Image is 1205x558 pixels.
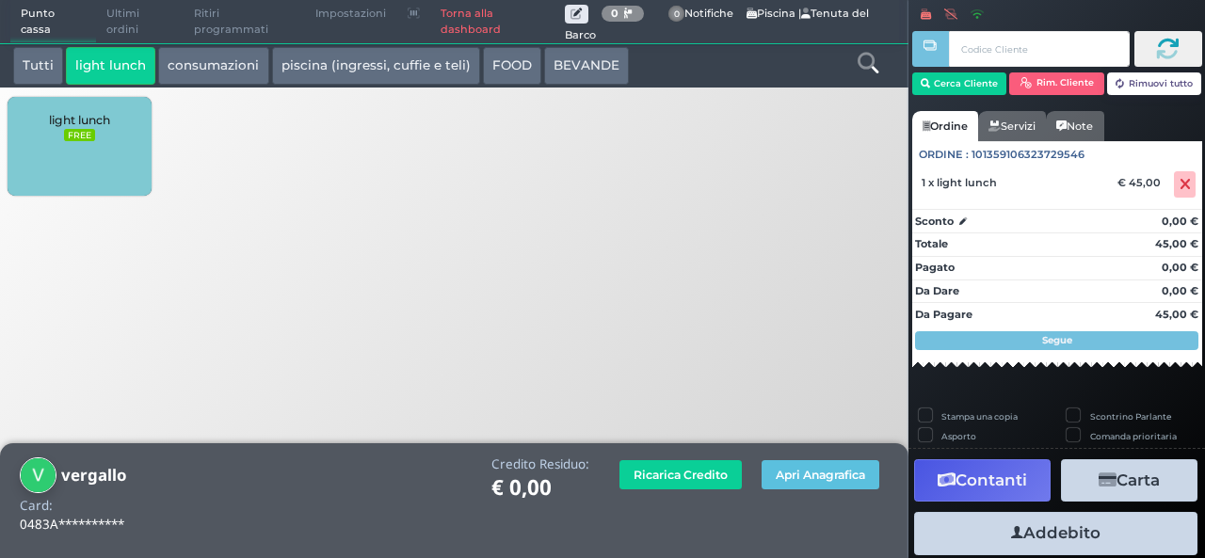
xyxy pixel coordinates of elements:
strong: Pagato [915,261,955,274]
strong: 45,00 € [1155,308,1198,321]
span: 0 [668,6,685,23]
div: € 45,00 [1115,176,1170,189]
label: Scontrino Parlante [1090,410,1171,422]
span: Ritiri programmati [184,1,305,43]
span: Punto cassa [10,1,97,43]
small: FREE [64,129,94,142]
a: Torna alla dashboard [430,1,565,43]
span: light lunch [49,113,110,127]
button: BEVANDE [544,47,629,85]
strong: 0,00 € [1162,215,1198,228]
img: vergallo [20,457,56,494]
button: FOOD [483,47,541,85]
button: piscina (ingressi, cuffie e teli) [272,47,480,85]
button: light lunch [66,47,155,85]
button: Carta [1061,459,1197,502]
h1: € 0,00 [491,476,589,500]
span: 1 x light lunch [922,176,997,189]
button: Ricarica Credito [619,460,742,489]
b: vergallo [61,464,126,486]
button: Addebito [914,512,1197,554]
strong: Totale [915,237,948,250]
input: Codice Cliente [949,31,1129,67]
label: Comanda prioritaria [1090,430,1177,442]
strong: 0,00 € [1162,261,1198,274]
span: 101359106323729546 [972,147,1084,163]
button: Apri Anagrafica [762,460,879,489]
span: Impostazioni [305,1,396,27]
h4: Card: [20,499,53,513]
a: Note [1046,111,1103,141]
strong: 0,00 € [1162,284,1198,297]
span: Ultimi ordini [96,1,184,43]
strong: Segue [1042,334,1072,346]
button: Tutti [13,47,63,85]
button: Rimuovi tutto [1107,72,1202,95]
strong: 45,00 € [1155,237,1198,250]
h4: Credito Residuo: [491,457,589,471]
label: Asporto [941,430,976,442]
span: Ordine : [919,147,969,163]
a: Ordine [912,111,978,141]
button: Contanti [914,459,1051,502]
strong: Da Dare [915,284,959,297]
b: 0 [611,7,619,20]
button: Cerca Cliente [912,72,1007,95]
label: Stampa una copia [941,410,1018,422]
button: Rim. Cliente [1009,72,1104,95]
button: consumazioni [158,47,268,85]
a: Servizi [978,111,1046,141]
strong: Da Pagare [915,308,972,321]
strong: Sconto [915,214,954,230]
